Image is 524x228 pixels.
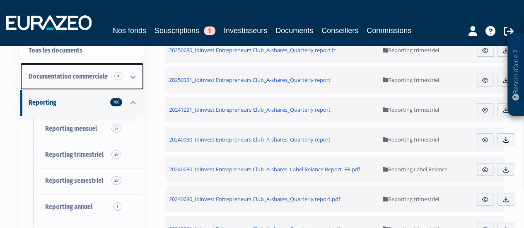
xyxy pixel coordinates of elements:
a: Reporting trimestriel20 [20,142,144,168]
img: download.svg [502,166,510,173]
a: Reporting mensuel57 [20,116,144,142]
span: 20 [111,176,121,185]
span: 57 [111,124,121,132]
span: Reporting trimestriel [383,76,439,84]
img: eye.svg [481,136,489,144]
a: 20240630_Idinvest Entrepreneurs Club_A-shares_Label Relance Report_FR.pdf [165,156,379,182]
img: download.svg [502,47,510,54]
span: Reporting trimestriel [383,195,439,203]
span: 20240630_Idinvest Entrepreneurs Club_A-shares_Label Relance Report_FR.pdf [169,166,360,173]
a: Nos fonds [113,25,146,36]
span: 4 [114,72,122,80]
a: 20240930_Idinvest Entrepreneurs Club_A-shares_Quarterly report [165,127,379,152]
a: Reporting semestriel20 [20,168,144,194]
span: 20241231_Idinvest Entrepreneurs Club_A-shares_Quarterly report [169,106,331,113]
span: 1 [204,26,215,35]
span: Reporting annuel [45,203,92,211]
span: 106 [110,98,122,106]
a: Investisseurs [224,25,267,36]
a: Reporting 106 [20,90,144,116]
img: download.svg [502,196,510,203]
span: Reporting mensuel [45,125,97,132]
img: download.svg [502,136,510,144]
a: Reporting annuel1 [20,194,144,220]
span: Reporting trimestriel [383,46,439,54]
span: Documentation commerciale [29,72,108,80]
img: eye.svg [481,47,489,54]
a: Documents [275,25,313,38]
span: Reporting [29,98,56,106]
span: 1 [113,202,121,211]
a: 20241231_Idinvest Entrepreneurs Club_A-shares_Quarterly report [165,97,379,122]
span: Reporting trimestriel [383,136,439,143]
span: Reporting semestriel [45,177,103,185]
span: Reporting Label Relance [383,166,447,173]
img: eye.svg [481,77,489,84]
a: Commissions [367,25,411,36]
span: Reporting trimestriel [383,106,439,113]
img: eye.svg [481,166,489,173]
span: 20240630_Idinvest Entrepreneurs Club_A-shares_Quarterly report.pdf [169,195,340,203]
span: 20240930_Idinvest Entrepreneurs Club_A-shares_Quarterly report [169,136,331,143]
img: eye.svg [481,106,489,114]
span: 20 [111,150,121,158]
img: download.svg [502,77,510,84]
a: 20250331_Idinvest Entrepreneurs Club_A-shares_Quarterly report [165,67,379,93]
a: 20240630_Idinvest Entrepreneurs Club_A-shares_Quarterly report.pdf [165,186,379,212]
a: Souscriptions1 [155,25,215,36]
p: Besoin d'aide ? [511,38,521,112]
img: eye.svg [481,196,489,203]
span: Reporting trimestriel [45,151,104,158]
a: Tous les documents [20,38,144,64]
span: 20250331_Idinvest Entrepreneurs Club_A-shares_Quarterly report [169,76,331,84]
a: 20250630_Idinvest Entrepreneurs Club_A-shares_Quarterly report fr [165,37,379,63]
span: 20250630_Idinvest Entrepreneurs Club_A-shares_Quarterly report fr [169,46,336,54]
img: download.svg [502,106,510,114]
img: 1732889491-logotype_eurazeo_blanc_rvb.png [6,15,92,30]
a: Documentation commerciale 4 [20,64,144,90]
a: Conseillers [321,25,358,36]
